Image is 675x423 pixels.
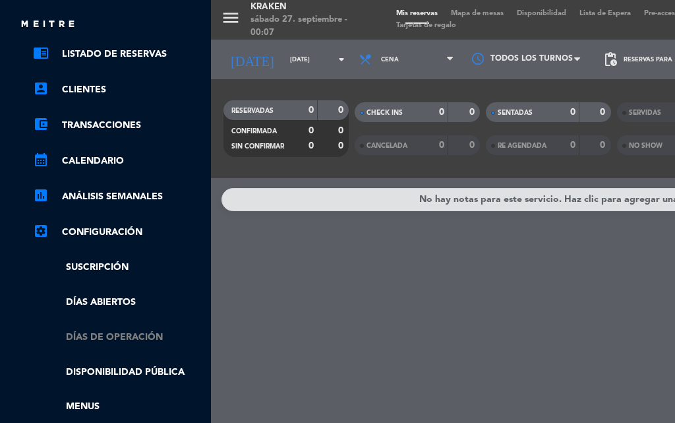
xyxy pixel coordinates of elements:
i: settings_applications [33,223,49,239]
a: Suscripción [33,260,204,275]
a: Configuración [33,224,204,240]
a: calendar_monthCalendario [33,153,204,169]
img: MEITRE [20,20,76,30]
i: account_balance_wallet [33,116,49,132]
a: chrome_reader_modeListado de Reservas [33,46,204,62]
a: Días de Operación [33,330,204,345]
a: assessmentANÁLISIS SEMANALES [33,189,204,205]
a: account_balance_walletTransacciones [33,117,204,133]
i: assessment [33,187,49,203]
a: Días abiertos [33,295,204,310]
a: account_boxClientes [33,82,204,98]
a: Disponibilidad pública [33,365,204,380]
i: chrome_reader_mode [33,45,49,61]
a: Menus [33,399,204,414]
i: calendar_month [33,152,49,168]
i: account_box [33,81,49,96]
